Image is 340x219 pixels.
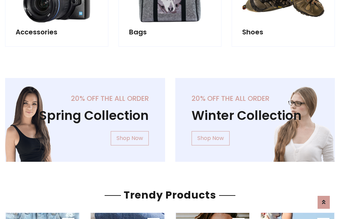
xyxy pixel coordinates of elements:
h5: 20% off the all order [192,94,319,103]
h5: 20% off the all order [21,94,149,103]
h1: Winter Collection [192,108,319,123]
h5: Bags [129,28,211,36]
a: Shop Now [192,131,230,145]
h5: Accessories [16,28,98,36]
h1: Spring Collection [21,108,149,123]
a: Shop Now [111,131,149,145]
span: Trendy Products [121,188,219,202]
h5: Shoes [242,28,324,36]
